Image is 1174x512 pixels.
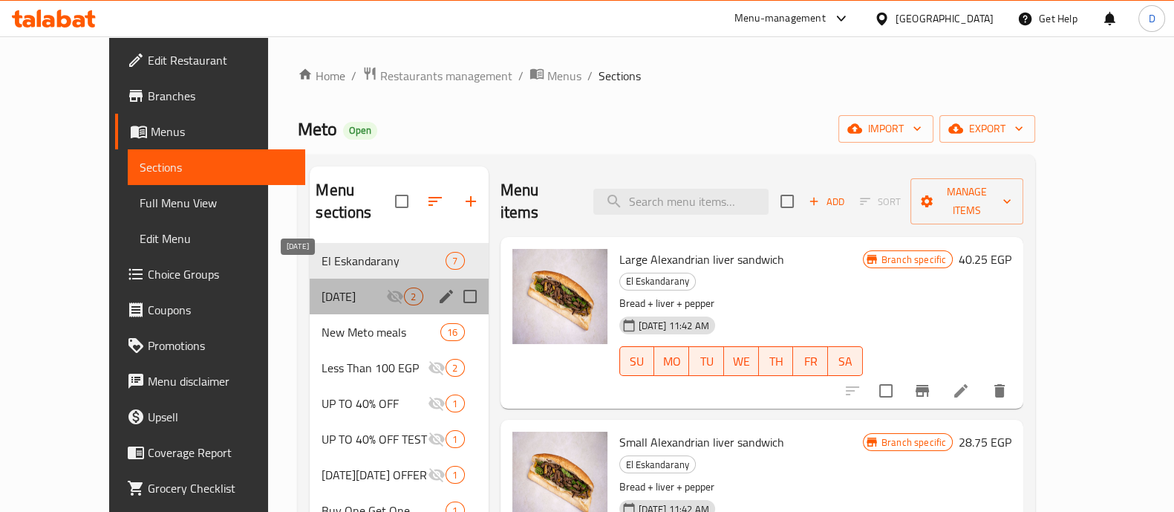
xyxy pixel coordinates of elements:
li: / [587,67,593,85]
span: TU [695,351,718,372]
a: Menu disclaimer [115,363,305,399]
a: Full Menu View [128,185,305,221]
span: Menu disclaimer [148,372,293,390]
h6: 28.75 EGP [959,432,1011,453]
span: Add item [803,190,850,213]
button: TH [759,346,794,376]
div: UP TO 40% OFF1 [310,386,488,421]
span: Coupons [148,301,293,319]
div: New Meto meals16 [310,314,488,350]
span: MO [660,351,683,372]
span: import [850,120,922,138]
a: Upsell [115,399,305,435]
span: Menus [151,123,293,140]
a: Edit menu item [952,382,970,400]
span: 7 [446,254,463,268]
a: Branches [115,78,305,114]
div: items [440,323,464,341]
svg: Inactive section [428,395,446,412]
span: Edit Menu [140,230,293,247]
span: Branch specific [875,435,952,450]
div: El Eskandarany [619,273,696,291]
h6: 40.25 EGP [959,249,1011,270]
div: items [446,252,464,270]
a: Promotions [115,328,305,363]
span: D [1148,10,1155,27]
button: Manage items [910,178,1023,224]
span: 2 [446,361,463,375]
span: Small Alexandrian liver sandwich [619,431,784,453]
span: 1 [446,468,463,482]
nav: breadcrumb [298,66,1035,85]
a: Choice Groups [115,256,305,292]
a: Coupons [115,292,305,328]
button: WE [724,346,759,376]
span: Upsell [148,408,293,426]
span: SU [626,351,649,372]
span: Open [343,124,377,137]
a: Menus [529,66,581,85]
span: El Eskandarany [322,252,446,270]
span: 1 [446,397,463,411]
a: Edit Menu [128,221,305,256]
span: Select to update [870,375,901,406]
button: SA [828,346,863,376]
span: 2 [405,290,422,304]
span: SA [834,351,857,372]
a: Sections [128,149,305,185]
div: items [446,359,464,377]
svg: Inactive section [428,430,446,448]
span: Full Menu View [140,194,293,212]
a: Grocery Checklist [115,470,305,506]
span: Restaurants management [380,67,512,85]
span: Choice Groups [148,265,293,283]
div: [DATE][DATE] OFFERS1 [310,457,488,493]
button: edit [435,285,457,308]
span: Large Alexandrian liver sandwich [619,248,784,270]
h2: Menu sections [316,179,394,224]
span: Select all sections [386,186,417,217]
span: FR [799,351,822,372]
div: El Eskandarany7 [310,243,488,279]
div: BLACK FRIDAY OFFERS [322,466,428,484]
button: Add [803,190,850,213]
span: Select section [772,186,803,217]
button: TU [689,346,724,376]
div: items [446,395,464,412]
p: Bread + liver + pepper [619,294,863,313]
span: 1 [446,432,463,447]
input: search [593,189,769,215]
a: Coverage Report [115,435,305,470]
span: Promotions [148,337,293,354]
span: Less Than 100 EGP [322,359,428,377]
div: items [446,430,464,448]
img: Large Alexandrian liver sandwich [512,249,607,344]
p: Bread + liver + pepper [619,478,863,496]
span: Edit Restaurant [148,51,293,69]
span: Menus [547,67,581,85]
a: Restaurants management [362,66,512,85]
span: Manage items [922,183,1011,220]
div: El Eskandarany [619,456,696,473]
div: Menu-management [734,10,826,27]
span: UP TO 40% OFF TEST [322,430,428,448]
span: TH [765,351,788,372]
button: delete [982,373,1017,409]
span: UP TO 40% OFF [322,395,428,412]
span: 16 [441,325,463,340]
span: Branch specific [875,253,952,267]
span: Sort sections [417,184,453,219]
svg: Inactive section [428,466,446,484]
span: Sections [140,158,293,176]
div: UP TO 40% OFF TEST1 [310,421,488,457]
svg: Inactive section [386,288,404,305]
li: / [518,67,524,85]
span: Branches [148,87,293,105]
span: Sections [599,67,641,85]
a: Menus [115,114,305,149]
span: New Meto meals [322,323,440,341]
